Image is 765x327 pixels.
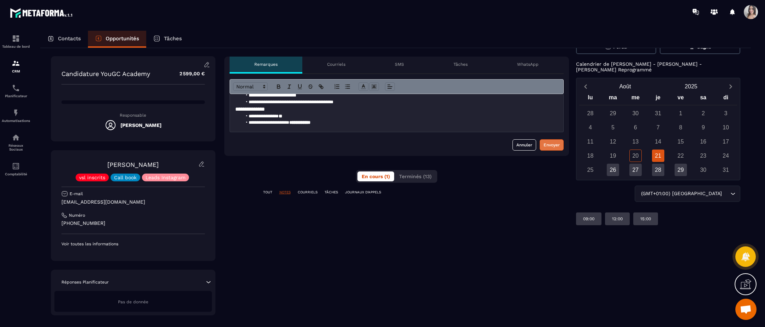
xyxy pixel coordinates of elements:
div: lu [579,93,602,105]
p: Courriels [327,62,345,67]
div: 15 [675,135,687,148]
div: 13 [629,135,642,148]
div: 17 [720,135,732,148]
p: Tableau de bord [2,45,30,48]
div: 28 [584,107,597,119]
img: automations [12,109,20,117]
p: 09:00 [583,216,594,222]
a: formationformationCRM [2,54,30,78]
p: TÂCHES [325,190,338,195]
p: NOTES [279,190,291,195]
p: COURRIELS [298,190,318,195]
div: 8 [675,121,687,134]
p: SMS [395,62,404,67]
a: Ouvrir le chat [735,299,757,320]
img: social-network [12,133,20,142]
div: 31 [652,107,664,119]
button: Envoyer [540,139,564,151]
div: 11 [584,135,597,148]
p: vsl inscrits [79,175,105,180]
div: 4 [584,121,597,134]
button: Previous month [579,82,592,91]
p: [EMAIL_ADDRESS][DOMAIN_NAME] [61,199,205,205]
p: Remarques [254,62,278,67]
div: 22 [675,150,687,162]
div: 21 [652,150,664,162]
p: Réseaux Sociaux [2,144,30,151]
p: Numéro [69,212,85,218]
input: Search for option [723,190,729,198]
div: 7 [652,121,664,134]
p: Calendrier de [PERSON_NAME] - [PERSON_NAME] - [PERSON_NAME] Reprogrammé [576,61,741,72]
div: Envoyer [544,141,560,148]
div: 29 [675,164,687,176]
p: Contacts [58,35,81,42]
div: me [624,93,647,105]
div: 9 [697,121,710,134]
div: 30 [697,164,710,176]
div: 5 [607,121,619,134]
span: En cours (1) [362,174,390,179]
div: 2 [697,107,710,119]
button: Open years overlay [658,80,724,93]
div: 19 [607,150,619,162]
div: 18 [584,150,597,162]
img: logo [10,6,73,19]
img: formation [12,59,20,68]
p: JOURNAUX D'APPELS [345,190,381,195]
a: Contacts [40,31,88,48]
div: Search for option [635,186,740,202]
div: Calendar wrapper [579,93,737,176]
a: social-networksocial-networkRéseaux Sociaux [2,128,30,157]
p: 12:00 [612,216,623,222]
div: di [714,93,737,105]
div: 23 [697,150,710,162]
span: Pas de donnée [118,299,148,304]
p: Comptabilité [2,172,30,176]
button: Terminés (13) [395,171,436,181]
button: Open months overlay [592,80,658,93]
div: 30 [629,107,642,119]
p: 15:00 [640,216,651,222]
button: Next month [724,82,737,91]
img: accountant [12,162,20,170]
div: 28 [652,164,664,176]
div: 6 [629,121,642,134]
div: ve [669,93,692,105]
p: Automatisations [2,119,30,123]
div: 10 [720,121,732,134]
a: Opportunités [88,31,146,48]
p: TOUT [263,190,272,195]
p: Responsable [61,113,205,118]
div: Calendar days [579,107,737,176]
div: 26 [607,164,619,176]
div: 29 [607,107,619,119]
button: En cours (1) [357,171,394,181]
div: je [647,93,669,105]
a: Tâches [146,31,189,48]
span: (GMT+01:00) [GEOGRAPHIC_DATA] [639,190,723,198]
p: WhatsApp [517,62,539,67]
div: 25 [584,164,597,176]
div: sa [692,93,714,105]
div: 20 [629,150,642,162]
h5: [PERSON_NAME] [120,122,161,128]
p: Voir toutes les informations [61,241,205,247]
p: 2 599,00 € [172,67,205,81]
div: 12 [607,135,619,148]
p: CRM [2,69,30,73]
div: 1 [675,107,687,119]
p: [PHONE_NUMBER] [61,220,205,227]
div: 3 [720,107,732,119]
p: Tâches [453,62,468,67]
a: formationformationTableau de bord [2,29,30,54]
div: 31 [720,164,732,176]
div: 27 [629,164,642,176]
p: Tâches [164,35,182,42]
p: Planificateur [2,94,30,98]
div: ma [601,93,624,105]
p: Opportunités [106,35,139,42]
a: schedulerschedulerPlanificateur [2,78,30,103]
a: [PERSON_NAME] [107,161,159,168]
div: 16 [697,135,710,148]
